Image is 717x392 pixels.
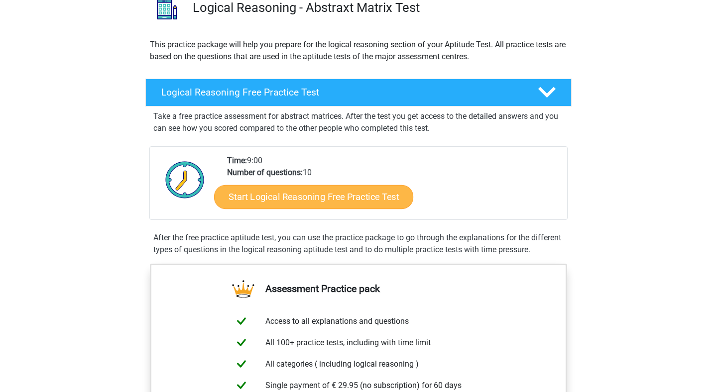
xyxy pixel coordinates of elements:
[160,155,210,204] img: Clock
[141,79,576,106] a: Logical Reasoning Free Practice Test
[153,110,564,134] p: Take a free practice assessment for abstract matrices. After the test you get access to the detai...
[220,155,567,219] div: 9:00 10
[227,168,303,177] b: Number of questions:
[214,185,413,208] a: Start Logical Reasoning Free Practice Test
[150,39,567,63] p: This practice package will help you prepare for the logical reasoning section of your Aptitude Te...
[161,87,522,98] h4: Logical Reasoning Free Practice Test
[227,156,247,165] b: Time:
[149,232,568,256] div: After the free practice aptitude test, you can use the practice package to go through the explana...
